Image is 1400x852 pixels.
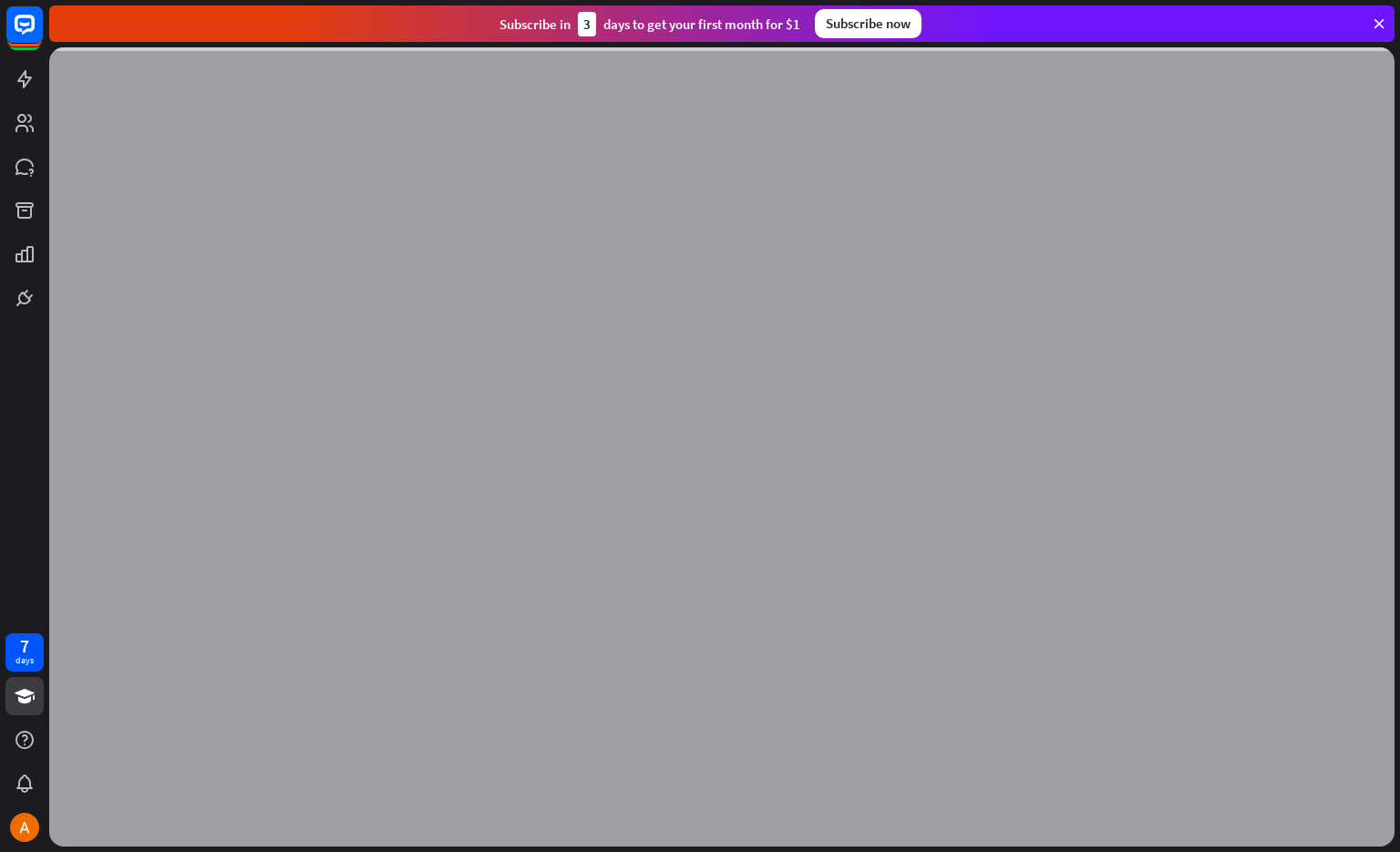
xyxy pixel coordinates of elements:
div: 7 [20,638,29,654]
div: days [15,654,34,667]
div: Subscribe in days to get your first month for $1 [499,12,800,36]
div: 3 [578,12,596,36]
a: 7 days [5,633,44,672]
div: Subscribe now [815,9,921,38]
